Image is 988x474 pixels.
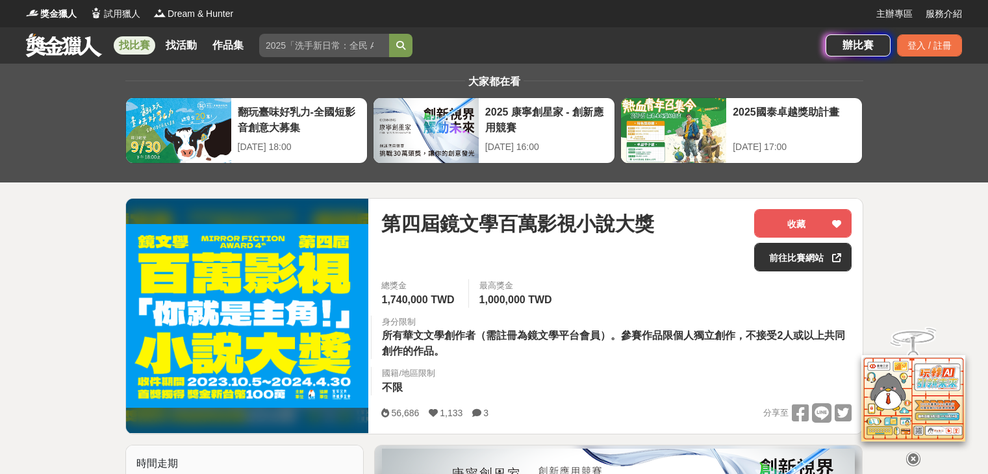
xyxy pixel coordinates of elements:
[126,224,369,408] img: Cover Image
[754,243,852,271] a: 前往比賽網站
[259,34,389,57] input: 2025「洗手新日常：全民 ALL IN」洗手歌全台徵選
[391,408,419,418] span: 56,686
[382,382,403,393] span: 不限
[26,7,77,21] a: Logo獎金獵人
[876,7,913,21] a: 主辦專區
[238,105,361,134] div: 翻玩臺味好乳力-全國短影音創意大募集
[382,316,852,329] div: 身分限制
[114,36,155,55] a: 找比賽
[733,105,855,134] div: 2025國泰卓越獎助計畫
[382,330,845,356] span: 所有華文文學創作者（需註冊為鏡文學平台會員）。參賽作品限個人獨立創作，不接受2人或以上共同創作的作品。
[861,355,965,441] img: d2146d9a-e6f6-4337-9592-8cefde37ba6b.png
[485,105,608,134] div: 2025 康寧創星家 - 創新應用競賽
[90,7,140,21] a: Logo試用獵人
[160,36,202,55] a: 找活動
[733,140,855,154] div: [DATE] 17:00
[125,97,368,164] a: 翻玩臺味好乳力-全國短影音創意大募集[DATE] 18:00
[104,7,140,21] span: 試用獵人
[381,279,457,292] span: 總獎金
[479,279,555,292] span: 最高獎金
[381,209,654,238] span: 第四屆鏡文學百萬影視小說大獎
[465,76,524,87] span: 大家都在看
[382,367,435,380] div: 國籍/地區限制
[26,6,39,19] img: Logo
[207,36,249,55] a: 作品集
[373,97,615,164] a: 2025 康寧創星家 - 創新應用競賽[DATE] 16:00
[763,403,789,423] span: 分享至
[926,7,962,21] a: 服務介紹
[754,209,852,238] button: 收藏
[381,294,454,305] span: 1,740,000 TWD
[153,7,233,21] a: LogoDream & Hunter
[40,7,77,21] span: 獎金獵人
[440,408,462,418] span: 1,133
[90,6,103,19] img: Logo
[620,97,863,164] a: 2025國泰卓越獎助計畫[DATE] 17:00
[238,140,361,154] div: [DATE] 18:00
[826,34,891,56] a: 辦比賽
[485,140,608,154] div: [DATE] 16:00
[153,6,166,19] img: Logo
[479,294,552,305] span: 1,000,000 TWD
[483,408,488,418] span: 3
[168,7,233,21] span: Dream & Hunter
[897,34,962,56] div: 登入 / 註冊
